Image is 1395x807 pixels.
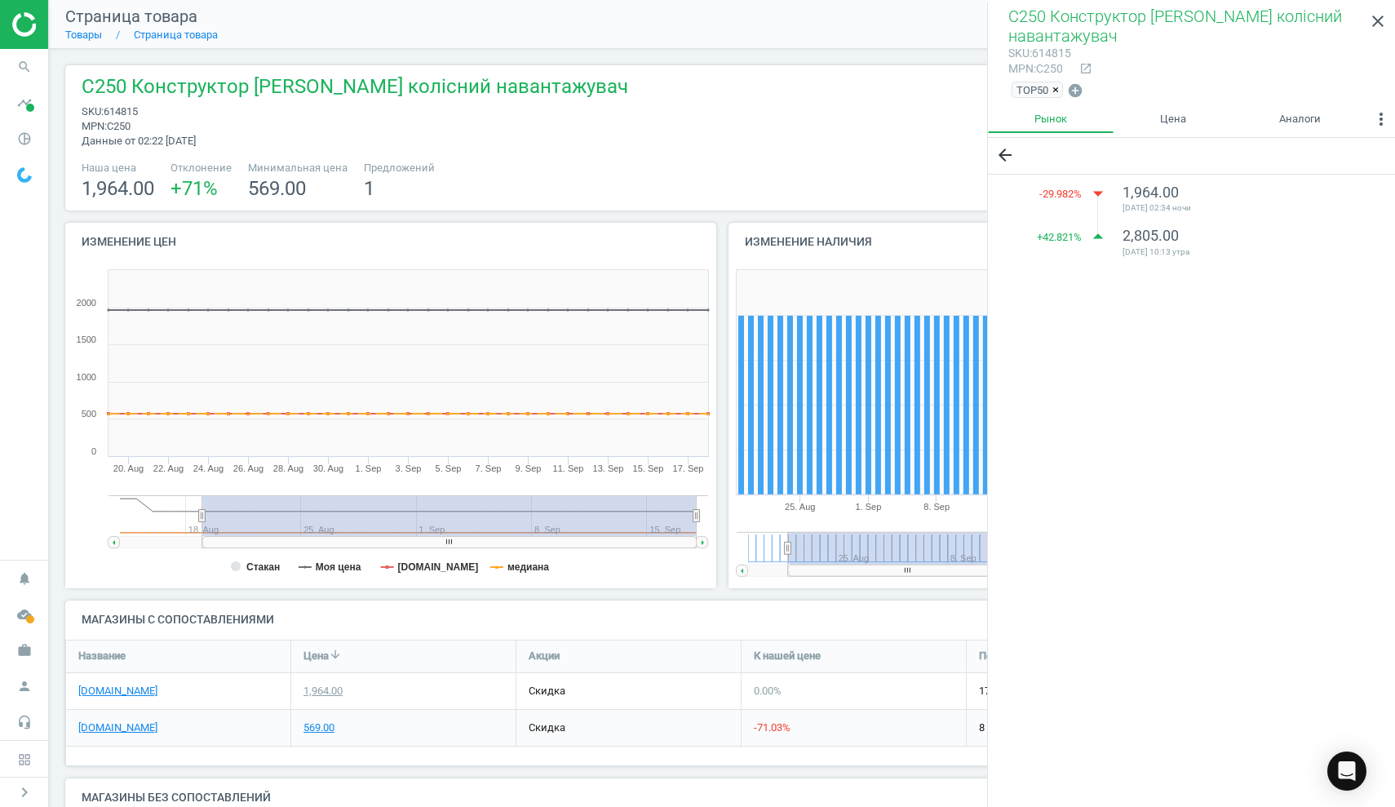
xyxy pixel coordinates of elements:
[728,223,1047,261] h4: Изменение наличия
[754,721,790,734] span: -71.03 %
[1123,183,1179,200] span: 1,964.00
[82,73,628,104] span: С250 Конструктор [PERSON_NAME] колісний навантажувач
[1066,82,1084,100] button: add_circle
[855,502,881,512] tspan: 1. Sep
[923,502,950,512] tspan: 8. Sep
[9,707,40,738] i: headset_mic
[1327,752,1366,791] div: Open Intercom Messenger
[1008,47,1030,60] span: sku
[233,463,263,473] tspan: 26. Aug
[91,446,96,456] text: 0
[1123,227,1179,244] span: 2,805.00
[77,335,96,344] text: 1500
[979,649,1032,663] span: Посл. скан
[1067,82,1083,99] i: add_circle
[65,7,197,26] span: Страница товара
[9,671,40,702] i: person
[303,684,343,698] div: 1,964.00
[1008,61,1071,77] div: : С250
[329,648,342,661] i: arrow_downward
[113,463,144,473] tspan: 20. Aug
[313,463,343,473] tspan: 30. Aug
[1123,202,1354,214] span: [DATE] 02:34 ночи
[78,684,157,698] a: [DOMAIN_NAME]
[9,51,40,82] i: search
[396,463,422,473] tspan: 3. Sep
[82,135,196,147] span: Данные от 02:22 [DATE]
[1233,105,1367,133] a: Аналоги
[988,105,1114,133] a: Рынок
[65,601,1379,639] h4: Магазины с сопоставлениями
[673,463,704,473] tspan: 17. Sep
[78,721,157,735] a: [DOMAIN_NAME]
[77,298,96,308] text: 2000
[246,561,280,573] tspan: Стакан
[1052,84,1059,96] span: ×
[9,123,40,154] i: pie_chart_outlined
[316,561,361,573] tspan: Моя цена
[17,167,32,183] img: wGWNvw8QSZomAAAAABJRU5ErkJggg==
[15,783,34,802] i: chevron_right
[995,145,1015,165] i: arrow_back
[1367,105,1395,138] button: more_vert
[1368,11,1388,31] i: close
[82,177,154,200] span: 1,964.00
[107,120,131,132] span: С250
[248,177,306,200] span: 569.00
[12,12,128,37] img: ajHJNr6hYgQAAAAASUVORK5CYII=
[593,463,624,473] tspan: 13. Sep
[436,463,462,473] tspan: 5. Sep
[9,87,40,118] i: timeline
[1086,180,1110,205] i: arrow_drop_down
[65,223,716,261] h4: Изменение цен
[77,372,96,382] text: 1000
[82,161,154,175] span: Наша цена
[529,649,560,663] span: Акции
[1086,224,1110,249] i: arrow_drop_up
[507,561,549,573] tspan: медиана
[134,29,218,41] a: Страница товара
[364,177,374,200] span: 1
[303,721,334,735] div: 569.00
[78,649,126,663] span: Название
[1052,82,1062,97] button: ×
[9,635,40,666] i: work
[1371,109,1391,129] i: more_vert
[754,649,821,663] span: К нашей цене
[1008,62,1034,75] span: mpn
[303,649,329,663] span: Цена
[476,463,502,473] tspan: 7. Sep
[356,463,382,473] tspan: 1. Sep
[273,463,303,473] tspan: 28. Aug
[1123,246,1354,258] span: [DATE] 10:13 утра
[104,105,138,118] span: 614815
[1071,62,1092,77] a: open_in_new
[364,161,435,175] span: Предложений
[529,721,565,734] span: скидка
[516,463,542,473] tspan: 9. Sep
[153,463,184,473] tspan: 22. Aug
[82,120,107,132] span: mpn :
[754,685,782,697] span: 0.00 %
[979,684,1179,698] span: 17 часов назад
[82,409,96,419] text: 500
[9,599,40,630] i: cloud_done
[170,161,232,175] span: Отклонение
[170,177,218,200] span: +71 %
[979,721,1179,735] span: 8 часов назад
[82,105,104,118] span: sku :
[1008,46,1071,61] div: : 614815
[1037,230,1082,245] span: + 42.821 %
[248,161,348,175] span: Минимальная цена
[529,685,565,697] span: скидка
[1039,186,1082,201] span: -29.982 %
[4,782,45,803] button: chevron_right
[553,463,584,473] tspan: 11. Sep
[1008,7,1342,46] span: С250 Конструктор [PERSON_NAME] колісний навантажувач
[1114,105,1233,133] a: Цена
[785,502,815,512] tspan: 25. Aug
[988,138,1022,173] button: arrow_back
[1079,62,1092,75] i: open_in_new
[193,463,224,473] tspan: 24. Aug
[633,463,664,473] tspan: 15. Sep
